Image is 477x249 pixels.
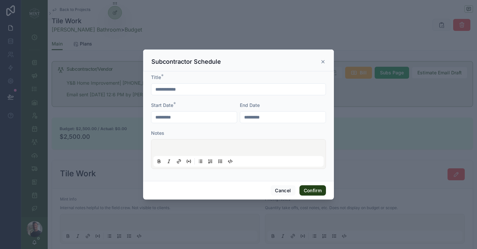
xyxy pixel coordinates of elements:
button: Cancel [271,185,295,196]
span: Notes [151,130,164,136]
span: End Date [240,102,260,108]
button: Confirm [299,185,326,196]
h3: Subcontractor Schedule [151,58,221,66]
span: Start Date [151,102,173,108]
span: Title [151,74,161,80]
